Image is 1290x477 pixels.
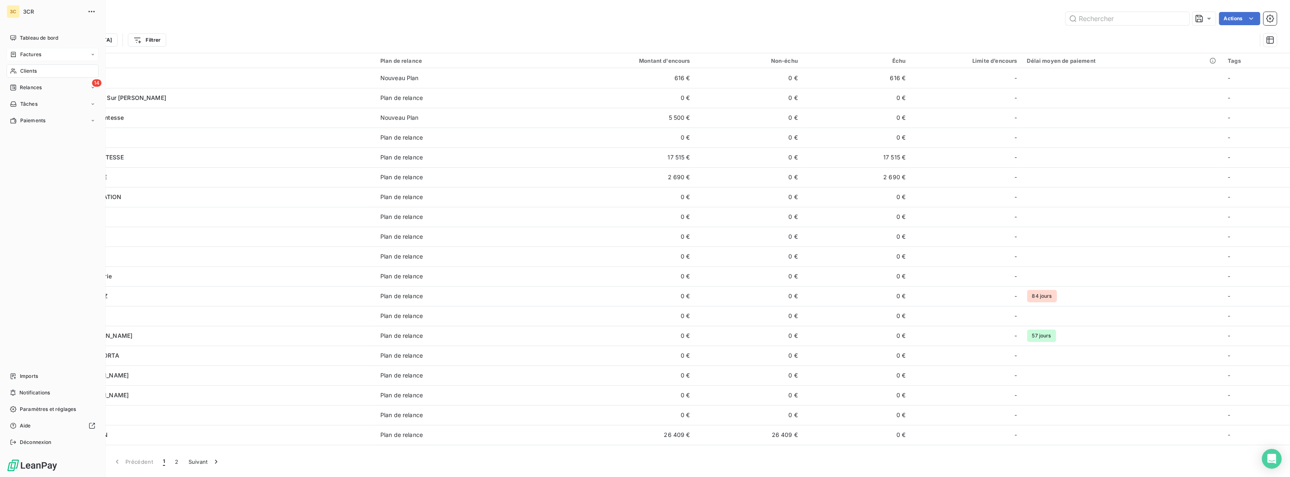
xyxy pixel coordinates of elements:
td: 26 409 € [551,425,695,445]
span: 57 jours [1027,330,1056,342]
div: Plan de relance [380,272,423,280]
span: - [1228,312,1230,319]
span: 3CR [23,8,83,15]
span: Paramètres et réglages [20,406,76,413]
span: - [1014,351,1017,360]
span: Relances [20,84,42,91]
td: 0 € [551,405,695,425]
span: - [1014,74,1017,82]
div: Plan de relance [380,431,423,439]
td: 0 € [803,405,910,425]
td: 0 € [695,247,803,266]
span: Tableau de bord [20,34,58,42]
div: Plan de relance [380,252,423,261]
span: - [1228,253,1230,260]
div: Plan de relance [380,391,423,399]
span: - [1014,133,1017,142]
span: - [1228,154,1230,161]
span: - [1228,352,1230,359]
span: - [1014,431,1017,439]
div: Plan de relance [380,332,423,340]
span: Imports [20,373,38,380]
div: Plan de relance [380,213,423,221]
span: - [1228,372,1230,379]
td: 0 € [551,286,695,306]
td: 0 € [551,227,695,247]
div: Plan de relance [380,57,546,64]
span: - [1014,371,1017,380]
td: 0 € [803,187,910,207]
td: 616 € [551,68,695,88]
span: Factures [20,51,41,58]
span: - [1228,94,1230,101]
span: - [1228,273,1230,280]
span: - [1014,213,1017,221]
span: - [1014,332,1017,340]
div: Délai moyen de paiement [1027,57,1218,64]
span: - [1014,272,1017,280]
td: 0 € [695,405,803,425]
span: - [1014,233,1017,241]
td: 0 € [695,286,803,306]
span: - [1014,173,1017,181]
span: - [1228,134,1230,141]
td: 0 € [803,286,910,306]
div: Plan de relance [380,133,423,142]
button: Actions [1219,12,1260,25]
td: 0 € [803,306,910,326]
td: 0 € [803,346,910,365]
td: 0 € [803,425,910,445]
td: 0 € [803,365,910,385]
span: - [1014,193,1017,201]
div: Plan de relance [380,292,423,300]
span: Clients [20,67,37,75]
div: Plan de relance [380,411,423,419]
div: Échu [808,57,906,64]
td: 0 € [551,365,695,385]
span: - [1228,233,1230,240]
span: Notifications [19,389,50,396]
span: - [1228,411,1230,418]
div: Plan de relance [380,173,423,181]
div: Plan de relance [380,193,423,201]
div: 3C [7,5,20,18]
div: Limite d’encours [915,57,1017,64]
div: Plan de relance [380,153,423,161]
td: 0 € [551,187,695,207]
div: Open Intercom Messenger [1262,449,1282,469]
span: 1 [163,458,165,466]
input: Rechercher [1066,12,1189,25]
span: - [1014,114,1017,122]
td: 5 500 € [551,108,695,128]
td: 2 690 € [803,167,910,187]
span: - [1228,431,1230,438]
td: 0 € [803,128,910,147]
td: 0 € [551,266,695,286]
td: 0 € [803,266,910,286]
span: Aide [20,422,31,430]
span: - [1228,292,1230,299]
td: 0 € [695,385,803,405]
span: - [1014,292,1017,300]
span: Paiements [20,117,45,124]
div: Plan de relance [380,312,423,320]
td: 0 € [695,88,803,108]
span: 84 jours [1027,290,1057,302]
div: Plan de relance [380,233,423,241]
img: Logo LeanPay [7,459,58,472]
td: 0 € [695,326,803,346]
span: - [1014,252,1017,261]
div: Plan de relance [380,94,423,102]
span: 14 [92,79,101,87]
td: 0 € [551,207,695,227]
span: - [1014,312,1017,320]
div: Montant d'encours [556,57,690,64]
div: Tags [1228,57,1285,64]
td: 2 690 € [551,167,695,187]
td: 616 € [803,68,910,88]
td: 0 € [695,346,803,365]
div: Plan de relance [380,351,423,360]
div: Non-échu [700,57,798,64]
td: 0 € [803,247,910,266]
span: - [1228,114,1230,121]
